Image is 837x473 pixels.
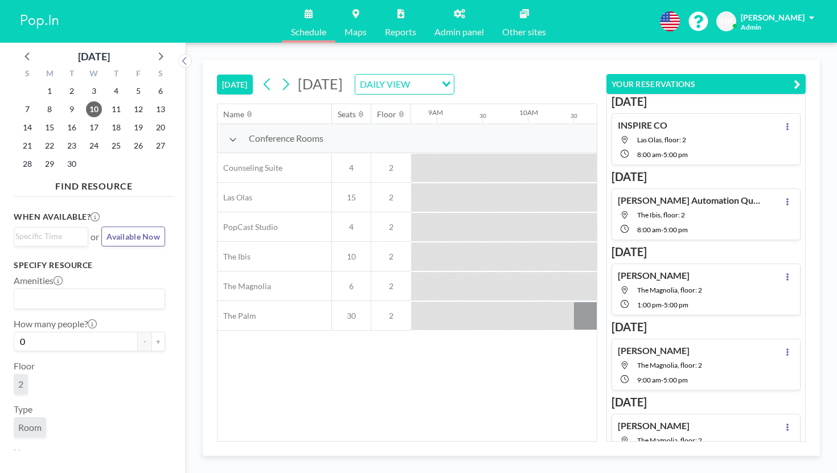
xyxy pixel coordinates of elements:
[358,77,412,92] span: DAILY VIEW
[371,222,411,232] span: 2
[661,150,663,159] span: -
[42,120,58,135] span: Monday, September 15, 2025
[14,360,35,372] label: Floor
[618,420,690,431] h4: [PERSON_NAME]
[637,150,661,159] span: 8:00 AM
[661,225,663,234] span: -
[19,138,35,154] span: Sunday, September 21, 2025
[42,138,58,154] span: Monday, September 22, 2025
[14,228,88,245] div: Search for option
[612,395,801,409] h3: [DATE]
[377,109,396,120] div: Floor
[106,232,160,241] span: Available Now
[332,252,371,262] span: 10
[371,252,411,262] span: 2
[14,176,174,192] h4: FIND RESOURCE
[64,120,80,135] span: Tuesday, September 16, 2025
[332,281,371,291] span: 6
[19,156,35,172] span: Sunday, September 28, 2025
[291,27,326,36] span: Schedule
[42,101,58,117] span: Monday, September 8, 2025
[153,120,169,135] span: Saturday, September 20, 2025
[371,311,411,321] span: 2
[355,75,454,94] div: Search for option
[78,48,110,64] div: [DATE]
[64,138,80,154] span: Tuesday, September 23, 2025
[661,376,663,384] span: -
[83,67,105,82] div: W
[101,227,165,246] button: Available Now
[612,170,801,184] h3: [DATE]
[434,27,484,36] span: Admin panel
[86,138,102,154] span: Wednesday, September 24, 2025
[428,108,443,117] div: 9AM
[663,376,688,384] span: 5:00 PM
[249,133,323,144] span: Conference Rooms
[61,67,83,82] div: T
[138,332,151,351] button: -
[413,77,435,92] input: Search for option
[153,138,169,154] span: Saturday, September 27, 2025
[502,27,546,36] span: Other sites
[371,281,411,291] span: 2
[64,101,80,117] span: Tuesday, September 9, 2025
[218,222,278,232] span: PopCast Studio
[14,318,97,330] label: How many people?
[218,281,271,291] span: The Magnolia
[637,135,686,144] span: Las Olas, floor: 2
[39,67,61,82] div: M
[298,75,343,92] span: [DATE]
[637,211,685,219] span: The Ibis, floor: 2
[618,120,667,131] h4: INSPIRE CO
[223,109,244,120] div: Name
[130,120,146,135] span: Friday, September 19, 2025
[218,163,282,173] span: Counseling Suite
[741,23,761,31] span: Admin
[130,138,146,154] span: Friday, September 26, 2025
[519,108,538,117] div: 10AM
[332,311,371,321] span: 30
[108,138,124,154] span: Thursday, September 25, 2025
[108,120,124,135] span: Thursday, September 18, 2025
[153,83,169,99] span: Saturday, September 6, 2025
[130,83,146,99] span: Friday, September 5, 2025
[637,286,702,294] span: The Magnolia, floor: 2
[19,101,35,117] span: Sunday, September 7, 2025
[637,361,702,369] span: The Magnolia, floor: 2
[612,320,801,334] h3: [DATE]
[618,270,690,281] h4: [PERSON_NAME]
[371,192,411,203] span: 2
[64,156,80,172] span: Tuesday, September 30, 2025
[612,94,801,109] h3: [DATE]
[741,13,805,22] span: [PERSON_NAME]
[218,252,251,262] span: The Ibis
[218,311,256,321] span: The Palm
[662,301,664,309] span: -
[371,163,411,173] span: 2
[217,75,253,94] button: [DATE]
[606,74,806,94] button: YOUR RESERVATIONS
[42,83,58,99] span: Monday, September 1, 2025
[127,67,149,82] div: F
[18,379,23,390] span: 2
[637,301,662,309] span: 1:00 PM
[612,245,801,259] h3: [DATE]
[86,101,102,117] span: Wednesday, September 10, 2025
[91,231,99,242] span: or
[663,225,688,234] span: 5:00 PM
[14,260,165,270] h3: Specify resource
[18,10,61,33] img: organization-logo
[130,101,146,117] span: Friday, September 12, 2025
[663,150,688,159] span: 5:00 PM
[720,17,733,27] span: MP
[17,67,39,82] div: S
[42,156,58,172] span: Monday, September 29, 2025
[15,291,158,306] input: Search for option
[618,345,690,356] h4: [PERSON_NAME]
[64,83,80,99] span: Tuesday, September 2, 2025
[332,222,371,232] span: 4
[637,436,702,445] span: The Magnolia, floor: 2
[14,404,32,415] label: Type
[571,112,577,120] div: 30
[344,27,367,36] span: Maps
